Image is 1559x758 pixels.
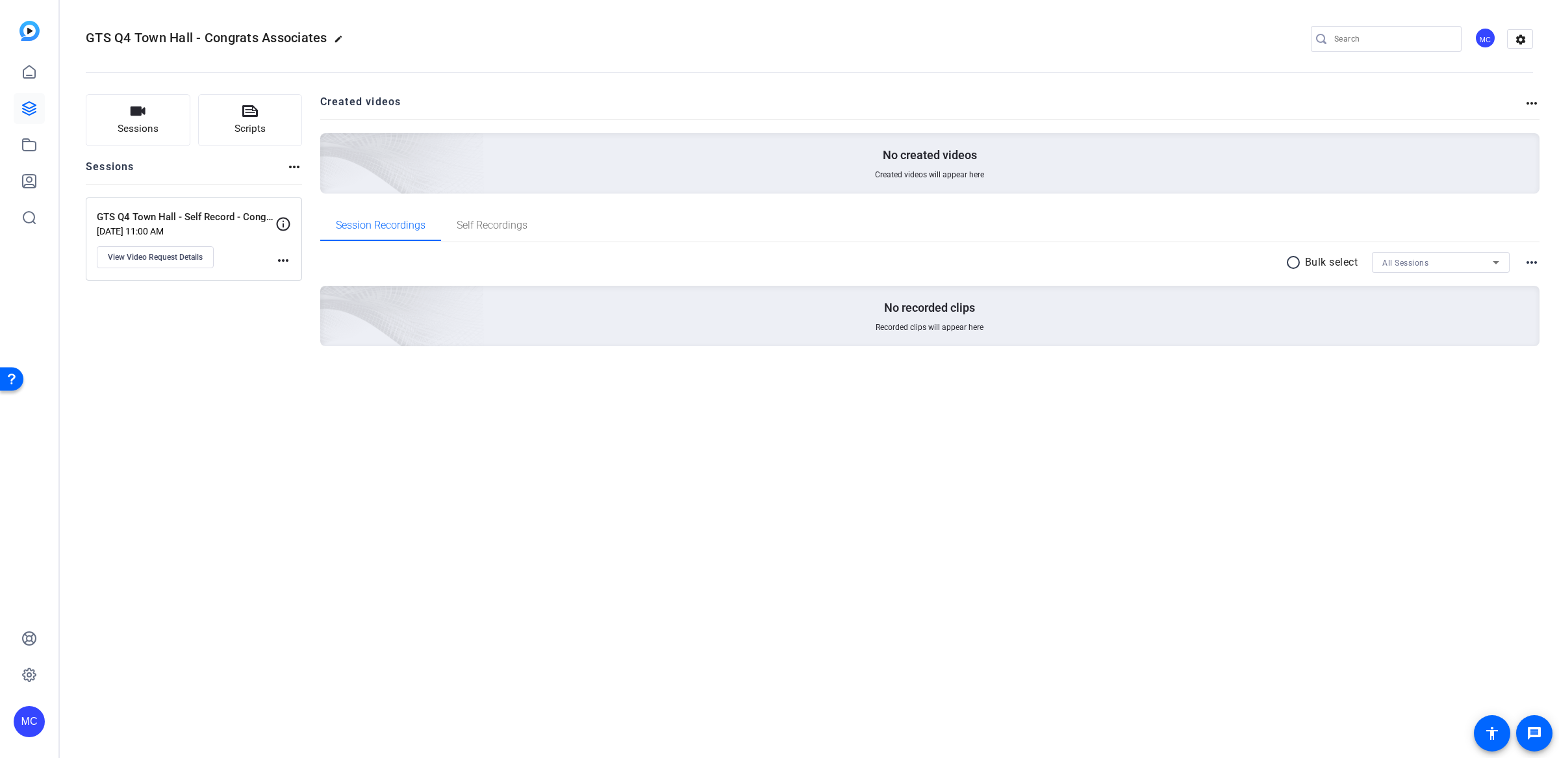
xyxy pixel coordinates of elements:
mat-icon: more_horiz [1524,95,1540,111]
mat-icon: more_horiz [1524,255,1540,270]
button: Scripts [198,94,303,146]
p: GTS Q4 Town Hall - Self Record - Congrats Associat [97,210,275,225]
mat-icon: accessibility [1484,726,1500,741]
button: View Video Request Details [97,246,214,268]
h2: Sessions [86,159,134,184]
input: Search [1334,31,1451,47]
span: Scripts [234,121,266,136]
p: No recorded clips [884,300,975,316]
span: Recorded clips will appear here [876,322,983,333]
span: GTS Q4 Town Hall - Congrats Associates [86,30,327,45]
p: [DATE] 11:00 AM [97,226,275,236]
mat-icon: more_horiz [286,159,302,175]
span: Self Recordings [457,220,527,231]
span: All Sessions [1382,259,1428,268]
mat-icon: settings [1508,30,1534,49]
p: Bulk select [1305,255,1358,270]
mat-icon: message [1527,726,1542,741]
h2: Created videos [320,94,1525,120]
span: View Video Request Details [108,252,203,262]
img: Creted videos background [175,5,485,286]
span: Created videos will appear here [875,170,984,180]
p: No created videos [883,147,977,163]
mat-icon: edit [334,34,349,50]
span: Sessions [118,121,158,136]
button: Sessions [86,94,190,146]
img: embarkstudio-empty-session.png [175,157,485,439]
ngx-avatar: Michael Caso [1475,27,1497,50]
span: Session Recordings [336,220,425,231]
mat-icon: more_horiz [275,253,291,268]
div: MC [14,706,45,737]
mat-icon: radio_button_unchecked [1286,255,1305,270]
div: MC [1475,27,1496,49]
img: blue-gradient.svg [19,21,40,41]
